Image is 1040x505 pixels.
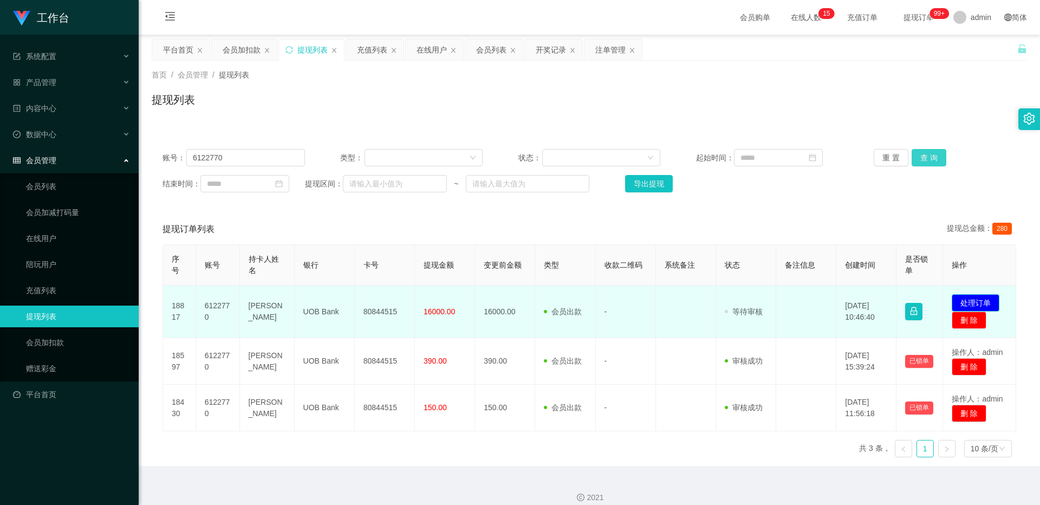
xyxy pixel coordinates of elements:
td: 6122770 [196,286,240,338]
span: - [604,403,607,412]
span: 状态 [725,261,740,269]
i: 图标: appstore-o [13,79,21,86]
button: 已锁单 [905,355,933,368]
i: 图标: menu-fold [152,1,188,35]
button: 删 除 [952,405,986,422]
button: 重 置 [874,149,908,166]
span: 16000.00 [424,307,455,316]
span: 数据中心 [13,130,56,139]
button: 已锁单 [905,402,933,415]
span: 操作人：admin [952,348,1003,357]
p: 5 [827,8,830,19]
div: 开奖记录 [536,40,566,60]
li: 共 3 条， [859,440,890,457]
div: 平台首页 [163,40,193,60]
span: 提现区间： [305,178,343,190]
div: 提现总金额： [947,223,1016,236]
span: 会员出款 [544,403,582,412]
i: 图标: close [264,47,270,54]
span: 账号 [205,261,220,269]
span: 银行 [303,261,318,269]
td: [DATE] 10:46:40 [836,286,896,338]
td: 18817 [163,286,196,338]
div: 提现列表 [297,40,328,60]
input: 请输入最大值为 [466,175,589,192]
div: 充值列表 [357,40,387,60]
span: - [604,357,607,365]
i: 图标: setting [1023,113,1035,125]
span: 收款二维码 [604,261,642,269]
span: 类型： [340,152,365,164]
li: 1 [916,440,934,457]
i: 图标: down [647,154,654,162]
li: 下一页 [938,440,955,457]
i: 图标: unlock [1017,44,1027,54]
span: 会员出款 [544,307,582,316]
li: 上一页 [895,440,912,457]
span: 审核成功 [725,357,763,365]
td: 150.00 [475,385,535,431]
span: 会员管理 [13,156,56,165]
i: 图标: down [470,154,476,162]
td: [PERSON_NAME] [240,286,295,338]
a: 陪玩用户 [26,254,130,275]
i: 图标: close [391,47,397,54]
td: UOB Bank [295,338,355,385]
td: [PERSON_NAME] [240,338,295,385]
span: 备注信息 [785,261,815,269]
h1: 提现列表 [152,92,195,108]
i: 图标: left [900,446,907,452]
span: / [212,70,214,79]
td: UOB Bank [295,286,355,338]
td: UOB Bank [295,385,355,431]
input: 请输入最小值为 [343,175,447,192]
a: 会员加扣款 [26,332,130,353]
a: 赠送彩金 [26,358,130,379]
span: 持卡人姓名 [249,255,279,275]
td: 16000.00 [475,286,535,338]
span: 首页 [152,70,167,79]
span: 操作人：admin [952,394,1003,403]
i: 图标: calendar [275,180,283,187]
td: 6122770 [196,385,240,431]
div: 会员加扣款 [223,40,261,60]
i: 图标: table [13,157,21,164]
button: 处理订单 [952,294,999,312]
div: 在线用户 [417,40,447,60]
span: 会员管理 [178,70,208,79]
a: 在线用户 [26,228,130,249]
button: 查 询 [912,149,946,166]
span: 审核成功 [725,403,763,412]
span: 内容中心 [13,104,56,113]
i: 图标: close [569,47,576,54]
p: 1 [823,8,827,19]
img: logo.9652507e.png [13,11,30,26]
i: 图标: close [450,47,457,54]
span: 会员出款 [544,357,582,365]
span: 变更前金额 [484,261,522,269]
span: 起始时间： [696,152,734,164]
i: 图标: down [999,445,1005,453]
span: 提现金额 [424,261,454,269]
button: 删 除 [952,312,986,329]
td: 390.00 [475,338,535,385]
span: 390.00 [424,357,447,365]
span: 系统备注 [665,261,695,269]
span: 充值订单 [842,14,883,21]
span: 账号： [162,152,186,164]
td: 18430 [163,385,196,431]
h1: 工作台 [37,1,69,35]
i: 图标: close [197,47,203,54]
i: 图标: form [13,53,21,60]
div: 会员列表 [476,40,506,60]
div: 10 条/页 [971,441,998,457]
span: 创建时间 [845,261,875,269]
td: [PERSON_NAME] [240,385,295,431]
td: [DATE] 11:56:18 [836,385,896,431]
i: 图标: profile [13,105,21,112]
td: 18597 [163,338,196,385]
td: 80844515 [355,338,415,385]
span: 操作 [952,261,967,269]
button: 导出提现 [625,175,673,192]
span: 在线人数 [785,14,827,21]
